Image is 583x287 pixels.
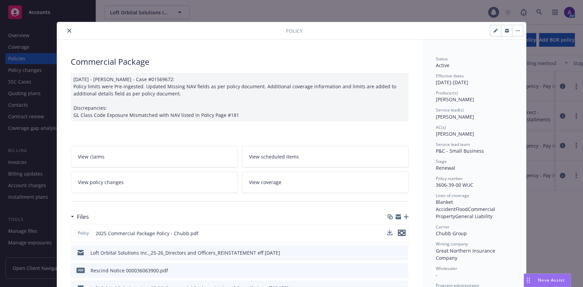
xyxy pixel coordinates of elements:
div: Commercial Package [71,56,408,67]
span: View policy changes [78,179,124,186]
a: View claims [71,146,238,167]
span: Stage [436,158,447,164]
button: preview file [398,230,405,237]
button: preview file [400,249,406,256]
span: View coverage [249,179,281,186]
div: [DATE] - [PERSON_NAME] - Case #01569672: Policy limits were Pre-ingested. Updated Missing NAV fie... [71,73,408,121]
span: Renewal [436,165,455,171]
span: Writing company [436,241,468,247]
button: download file [387,230,392,237]
span: Chubb Group [436,230,467,237]
span: Wholesaler [436,266,457,271]
span: Flood [456,206,468,212]
span: [PERSON_NAME] [436,114,474,120]
span: P&C - Small Business [436,148,484,154]
span: [PERSON_NAME] [436,96,474,103]
span: Commercial Property [436,206,497,220]
span: Policy [286,27,303,34]
span: Great Northern Insurance Company [436,247,497,261]
div: Rescind Notice 000036063900.pdf [91,267,168,274]
span: View scheduled items [249,153,299,160]
a: View coverage [242,171,409,193]
span: pdf [77,268,85,273]
a: View policy changes [71,171,238,193]
div: Loft Orbital Solutions Inc._25-26_Directors and Officers_REINSTATEMENT eff [DATE] [91,249,280,256]
div: [DATE] - [DATE] [436,73,512,86]
span: Status [436,56,448,62]
span: Policy number [436,176,463,181]
a: View scheduled items [242,146,409,167]
span: Policy [77,230,90,236]
span: General Liability [455,213,492,220]
span: Producer(s) [436,90,458,96]
span: 2025 Commercial Package Policy - Chubb.pdf [96,230,198,237]
span: Service lead team [436,141,470,147]
span: AC(s) [436,124,446,130]
button: download file [387,230,392,235]
span: Service lead(s) [436,107,464,113]
button: preview file [400,267,406,274]
span: Nova Assist [538,277,565,283]
span: [PERSON_NAME] [436,131,474,137]
button: close [65,27,73,35]
div: Files [71,212,89,221]
button: download file [389,249,394,256]
h3: Files [77,212,89,221]
span: Carrier [436,224,449,230]
span: Active [436,62,449,69]
span: Effective dates [436,73,464,79]
span: 3606-39-00 WUC [436,182,473,188]
div: Drag to move [524,274,532,287]
button: Nova Assist [524,273,571,287]
button: preview file [398,230,405,236]
span: - [436,272,438,278]
span: View claims [78,153,105,160]
span: Lines of coverage [436,193,469,198]
button: download file [389,267,394,274]
span: Blanket Accident [436,199,456,212]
